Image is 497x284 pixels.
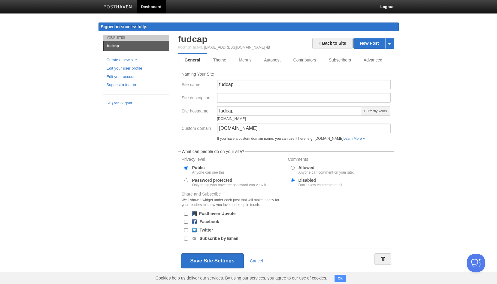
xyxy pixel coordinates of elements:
div: If you have a custom domain name, you can use it here, e.g. [DOMAIN_NAME] [217,137,391,140]
span: Cookies help us deliver our services. By using our services, you agree to our use of cookies. [150,272,333,284]
div: Only those who have the password can view it. [192,183,267,187]
label: Comments [288,157,391,163]
div: [DOMAIN_NAME] [217,117,362,121]
a: « Back to Site [312,38,353,49]
button: OK [335,275,346,282]
a: Autopost [258,54,287,66]
a: Menus [232,54,258,66]
legend: What can people do on your site? [181,149,245,154]
label: Site hostname [182,109,214,115]
a: Edit your account [107,74,165,80]
button: Save Site Settings [181,253,244,268]
label: Disabled [299,178,343,187]
label: Public [192,166,226,174]
div: Signed in successfully. [98,22,399,31]
a: New Post [354,38,394,49]
img: facebook.png [192,219,197,224]
a: Contributors [287,54,323,66]
label: Subscribe by Email [200,236,238,241]
label: Site description [182,96,214,101]
a: Learn More » [343,136,365,141]
a: Suggest a feature [107,82,165,88]
div: Don't allow comments at all. [299,183,343,187]
a: fudcap [178,34,208,44]
label: Twitter [200,228,213,232]
a: [EMAIL_ADDRESS][DOMAIN_NAME] [204,45,265,49]
label: Allowed [299,166,354,174]
label: Share and Subscribe [182,192,284,209]
legend: Naming Your Site [181,72,215,76]
label: Facebook [200,220,219,224]
img: twitter.png [192,228,197,232]
a: Subscribers [323,54,357,66]
li: Your Sites [103,35,169,41]
label: Password protected [192,178,267,187]
label: Privacy level [182,157,284,163]
span: Currently Yours [361,106,390,116]
div: Anyone can see this. [192,171,226,174]
label: Site name [182,82,214,88]
label: Custom domain [182,126,214,132]
img: Posthaven-bar [104,5,132,10]
label: Posthaven Upvote [199,211,236,216]
a: Advanced [357,54,389,66]
a: General [178,54,207,66]
a: Theme [207,54,233,66]
div: We'll show a widget under each post that will make it easy for your readers to show you love and ... [182,198,284,207]
a: FAQ and Support [107,100,165,106]
span: Post by Email [178,46,203,49]
a: Create a new site [107,57,165,63]
iframe: Help Scout Beacon - Open [467,254,485,272]
a: Edit your user profile [107,65,165,72]
a: fudcap [104,41,169,51]
div: Anyone can comment on your site. [299,171,354,174]
a: Cancel [250,259,263,263]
